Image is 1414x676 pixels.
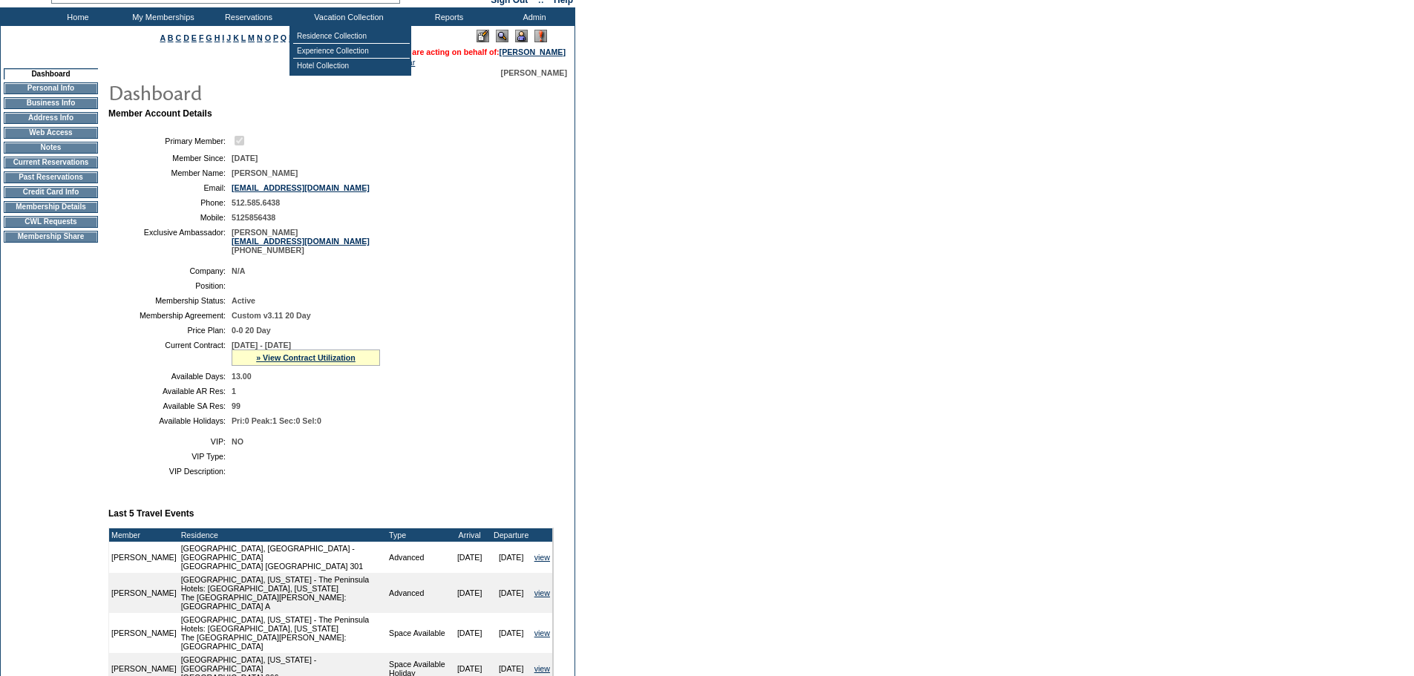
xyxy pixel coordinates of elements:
td: Residence [179,528,387,542]
td: Email: [114,183,226,192]
a: view [534,553,550,562]
a: B [168,33,174,42]
td: Mobile: [114,213,226,222]
a: E [192,33,197,42]
img: View Mode [496,30,508,42]
a: view [534,629,550,637]
span: 512.585.6438 [232,198,280,207]
td: Home [33,7,119,26]
td: VIP: [114,437,226,446]
span: 0-0 20 Day [232,326,271,335]
b: Member Account Details [108,108,212,119]
td: VIP Description: [114,467,226,476]
span: 99 [232,401,240,410]
a: view [534,664,550,673]
td: [PERSON_NAME] [109,542,179,573]
span: 1 [232,387,236,396]
img: Impersonate [515,30,528,42]
td: Price Plan: [114,326,226,335]
td: Space Available [387,613,449,653]
td: [DATE] [449,573,491,613]
a: » View Contract Utilization [256,353,356,362]
td: Type [387,528,449,542]
span: N/A [232,266,245,275]
a: M [248,33,255,42]
a: [PERSON_NAME] [500,47,566,56]
span: [DATE] [232,154,258,163]
a: J [226,33,231,42]
td: Advanced [387,542,449,573]
td: [PERSON_NAME] [109,613,179,653]
a: A [160,33,166,42]
span: You are acting on behalf of: [396,47,566,56]
a: [EMAIL_ADDRESS][DOMAIN_NAME] [232,237,370,246]
span: NO [232,437,243,446]
td: CWL Requests [4,216,98,228]
td: Advanced [387,573,449,613]
td: Membership Share [4,231,98,243]
span: Pri:0 Peak:1 Sec:0 Sel:0 [232,416,321,425]
td: Current Reservations [4,157,98,168]
td: Notes [4,142,98,154]
td: [GEOGRAPHIC_DATA], [GEOGRAPHIC_DATA] - [GEOGRAPHIC_DATA] [GEOGRAPHIC_DATA] [GEOGRAPHIC_DATA] 301 [179,542,387,573]
a: N [257,33,263,42]
td: Address Info [4,112,98,124]
td: Position: [114,281,226,290]
img: Edit Mode [477,30,489,42]
a: H [215,33,220,42]
img: pgTtlDashboard.gif [108,77,405,107]
td: Membership Status: [114,296,226,305]
td: My Memberships [119,7,204,26]
span: 5125856438 [232,213,275,222]
td: Departure [491,528,532,542]
td: Hotel Collection [293,59,410,73]
td: [DATE] [491,573,532,613]
a: D [183,33,189,42]
span: Active [232,296,255,305]
span: 13.00 [232,372,252,381]
td: Available SA Res: [114,401,226,410]
img: Log Concern/Member Elevation [534,30,547,42]
a: O [265,33,271,42]
td: Admin [490,7,575,26]
td: VIP Type: [114,452,226,461]
a: K [233,33,239,42]
td: Dashboard [4,68,98,79]
td: Available Days: [114,372,226,381]
a: Q [281,33,287,42]
td: Available Holidays: [114,416,226,425]
td: Arrival [449,528,491,542]
td: Business Info [4,97,98,109]
td: [DATE] [491,542,532,573]
td: [PERSON_NAME] [109,573,179,613]
td: Current Contract: [114,341,226,366]
td: Member [109,528,179,542]
td: [DATE] [449,613,491,653]
span: [PERSON_NAME] [501,68,567,77]
a: L [241,33,246,42]
td: Company: [114,266,226,275]
td: Personal Info [4,82,98,94]
td: Vacation Collection [289,7,405,26]
span: Custom v3.11 20 Day [232,311,311,320]
td: Membership Details [4,201,98,213]
td: Past Reservations [4,171,98,183]
td: Reservations [204,7,289,26]
b: Last 5 Travel Events [108,508,194,519]
a: C [175,33,181,42]
td: Residence Collection [293,29,410,44]
td: [GEOGRAPHIC_DATA], [US_STATE] - The Peninsula Hotels: [GEOGRAPHIC_DATA], [US_STATE] The [GEOGRAPH... [179,573,387,613]
td: Member Since: [114,154,226,163]
td: Member Name: [114,168,226,177]
td: Membership Agreement: [114,311,226,320]
a: F [199,33,204,42]
td: Primary Member: [114,134,226,148]
td: Credit Card Info [4,186,98,198]
span: [PERSON_NAME] [232,168,298,177]
span: [PERSON_NAME] [PHONE_NUMBER] [232,228,370,255]
a: view [534,588,550,597]
span: [DATE] - [DATE] [232,341,291,350]
td: [GEOGRAPHIC_DATA], [US_STATE] - The Peninsula Hotels: [GEOGRAPHIC_DATA], [US_STATE] The [GEOGRAPH... [179,613,387,653]
a: G [206,33,212,42]
a: [EMAIL_ADDRESS][DOMAIN_NAME] [232,183,370,192]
